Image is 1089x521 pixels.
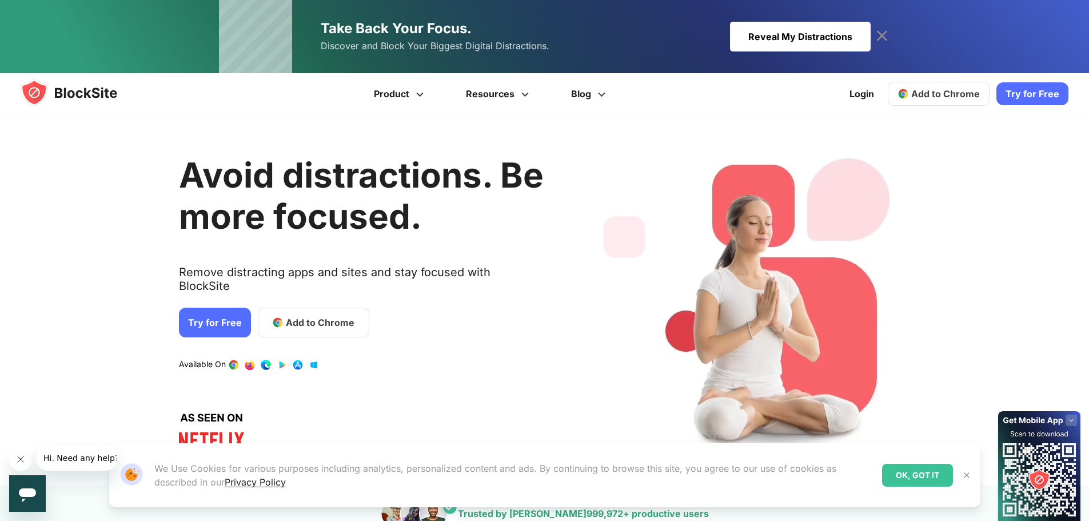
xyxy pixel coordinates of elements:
text: Remove distracting apps and sites and stay focused with BlockSite [179,265,544,302]
a: Resources [446,73,552,114]
iframe: Close message [9,448,32,471]
a: Login [843,80,881,108]
a: Blog [552,73,628,114]
h1: Avoid distractions. Be more focused. [179,154,544,237]
span: Add to Chrome [911,88,980,100]
span: Add to Chrome [286,316,354,329]
iframe: Button to launch messaging window [9,475,46,512]
p: We Use Cookies for various purposes including analytics, personalized content and ads. By continu... [154,462,873,489]
div: Reveal My Distractions [730,22,871,51]
span: Discover and Block Your Biggest Digital Distractions. [321,38,549,54]
div: OK, GOT IT [882,464,953,487]
iframe: Message from company [37,446,117,471]
a: Add to Chrome [888,82,990,106]
img: chrome-icon.svg [897,88,909,100]
img: blocksite-icon.5d769676.svg [21,79,139,106]
img: Close [962,471,971,480]
span: Take Back Your Focus. [321,20,472,37]
button: Close [959,468,974,483]
text: Available On [179,359,226,371]
span: Hi. Need any help? [7,8,82,17]
a: Privacy Policy [225,476,286,488]
a: Try for Free [179,308,251,337]
a: Try for Free [996,82,1068,105]
a: Product [354,73,446,114]
a: Add to Chrome [258,308,369,337]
